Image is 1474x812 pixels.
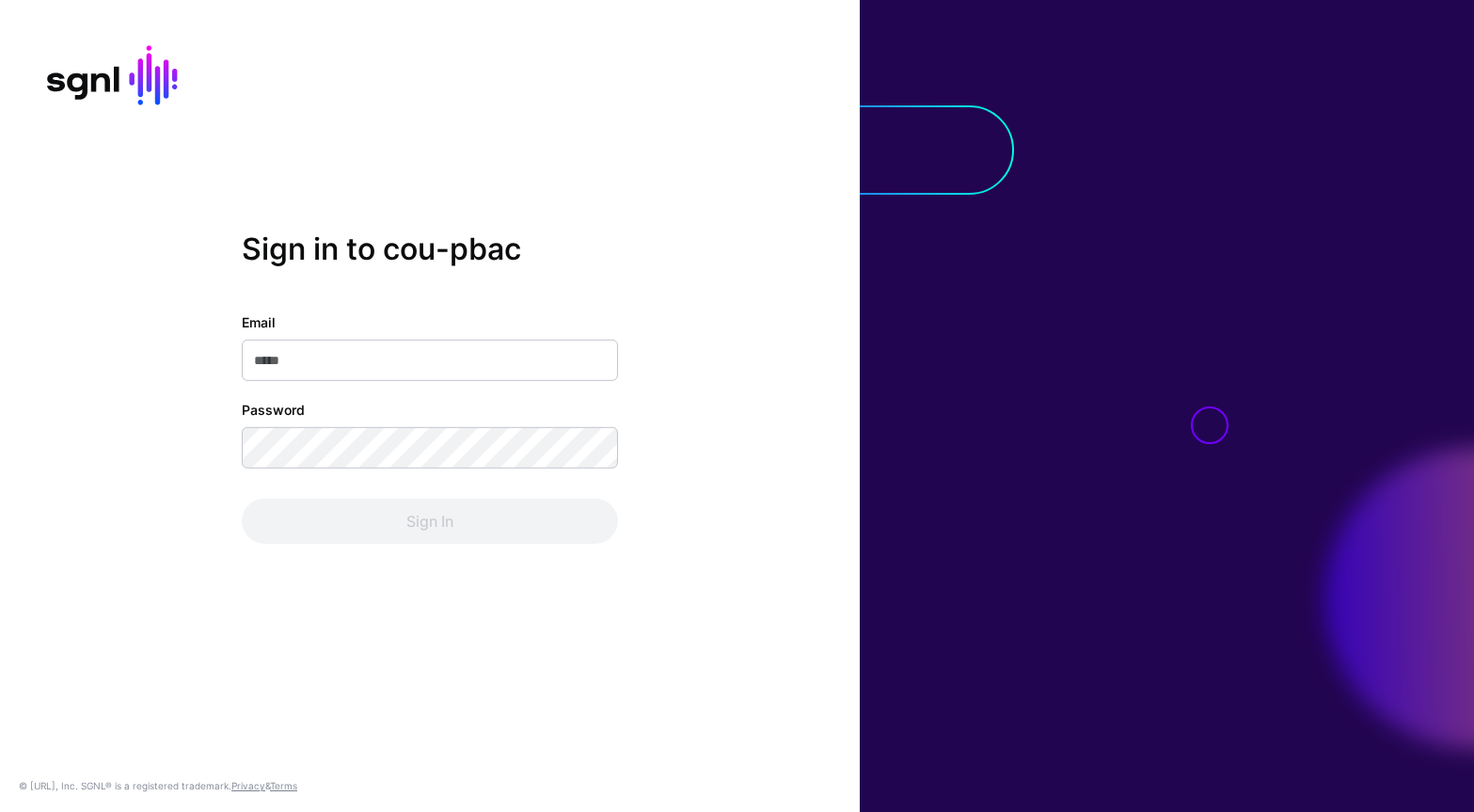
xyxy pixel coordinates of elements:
[242,312,276,332] label: Email
[270,780,297,791] a: Terms
[19,778,297,793] div: © [URL], Inc. SGNL® is a registered trademark. &
[231,780,265,791] a: Privacy
[242,231,618,266] h2: Sign in to cou-pbac
[242,400,305,420] label: Password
